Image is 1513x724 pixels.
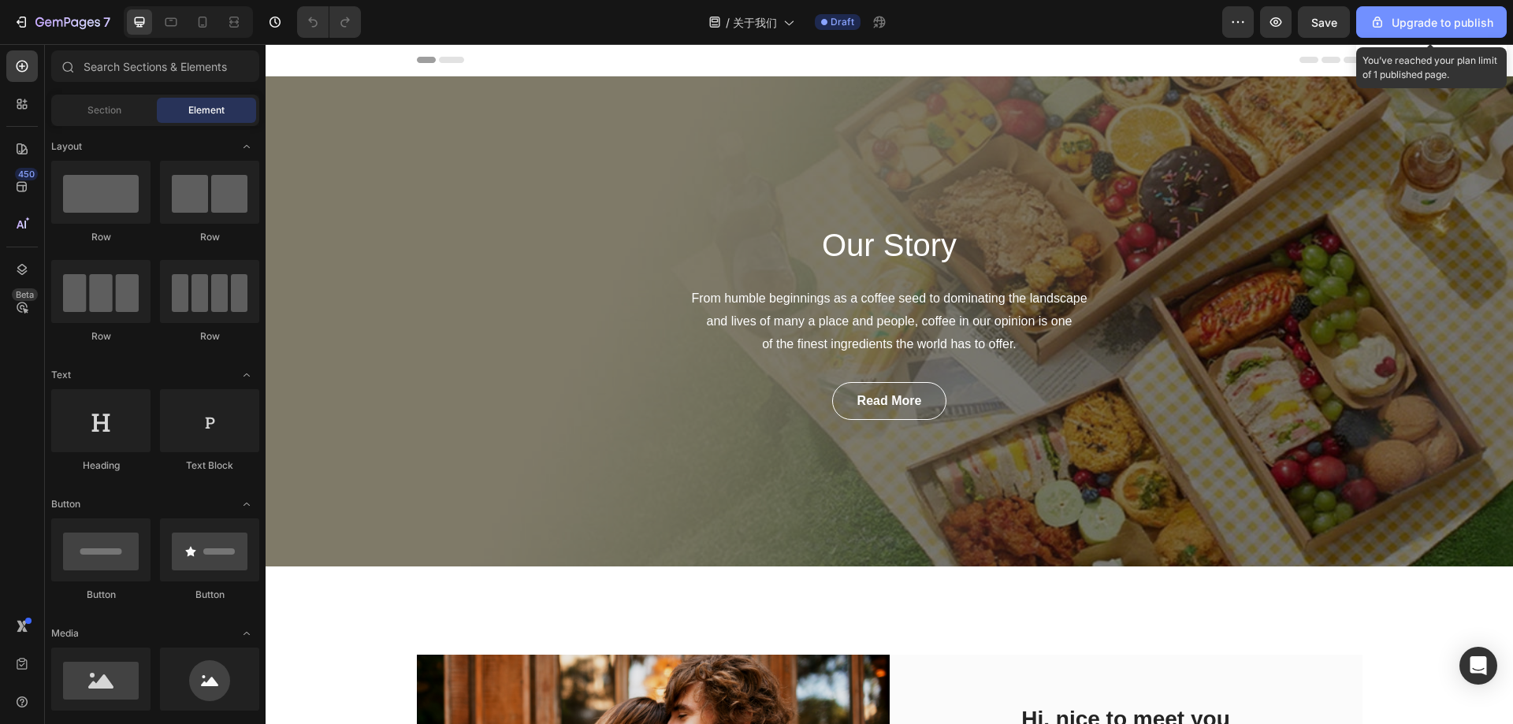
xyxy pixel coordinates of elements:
div: Beta [12,288,38,301]
div: Read More [592,347,656,366]
div: Row [160,329,259,343]
input: Search Sections & Elements [51,50,259,82]
span: Toggle open [234,362,259,388]
span: Text [51,368,71,382]
div: Button [160,588,259,602]
span: Button [51,497,80,511]
p: Our Story [401,180,847,221]
button: Save [1298,6,1350,38]
div: Undo/Redo [297,6,361,38]
div: Upgrade to publish [1370,14,1493,31]
button: Upgrade to publish [1356,6,1507,38]
span: Save [1311,16,1337,29]
p: Hi, nice to meet you [649,661,1072,689]
span: Media [51,626,79,640]
div: 450 [15,168,38,180]
div: Open Intercom Messenger [1459,647,1497,685]
div: Button [51,588,151,602]
button: 7 [6,6,117,38]
span: Layout [51,139,82,154]
div: Row [51,329,151,343]
iframe: Design area [266,44,1513,724]
a: Read More [567,338,682,376]
div: Row [160,230,259,244]
span: 关于我们 [733,14,777,31]
span: Toggle open [234,621,259,646]
span: Draft [831,15,854,29]
span: Section [87,103,121,117]
div: Row [51,230,151,244]
div: Text Block [160,459,259,473]
span: Element [188,103,225,117]
p: From humble beginnings as a coffee seed to dominating the landscape and lives of many a place and... [401,243,847,311]
p: 7 [103,13,110,32]
span: Toggle open [234,134,259,159]
span: / [726,14,730,31]
div: Heading [51,459,151,473]
span: Toggle open [234,492,259,517]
